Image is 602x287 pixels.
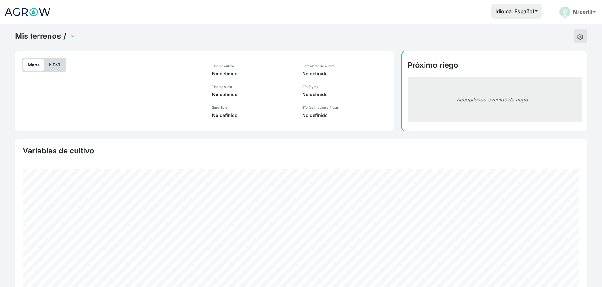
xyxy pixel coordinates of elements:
[63,32,66,41] span: /
[302,112,389,118] p: No definido
[559,7,570,18] img: User
[23,59,44,71] p: Mapa
[491,4,542,19] button: Idioma: Español
[15,32,61,41] a: Mis terrenos
[69,32,75,41] select: Terrain Selector
[302,84,389,89] p: ETo (ayer)
[4,4,51,20] img: Agrow Analytics
[212,112,295,118] p: No definido
[212,84,295,89] p: Tipo de suelo
[557,4,598,20] a: Mi perfil
[212,71,295,77] p: No definido
[302,105,389,110] p: ETo (estimación a 7 días)
[302,64,389,68] p: Coeficiente de cultivo
[44,59,65,71] p: NDVI
[302,91,389,98] p: No definido
[23,146,94,156] h4: Variables de cultivo
[212,91,295,98] p: No definido
[408,60,582,70] h4: Próximo riego
[577,34,583,40] img: edit
[212,105,295,110] p: Superficie
[302,71,389,77] p: No definido
[457,96,533,103] em: Recopilando eventos de riego...
[212,64,295,68] p: Tipo de cultivo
